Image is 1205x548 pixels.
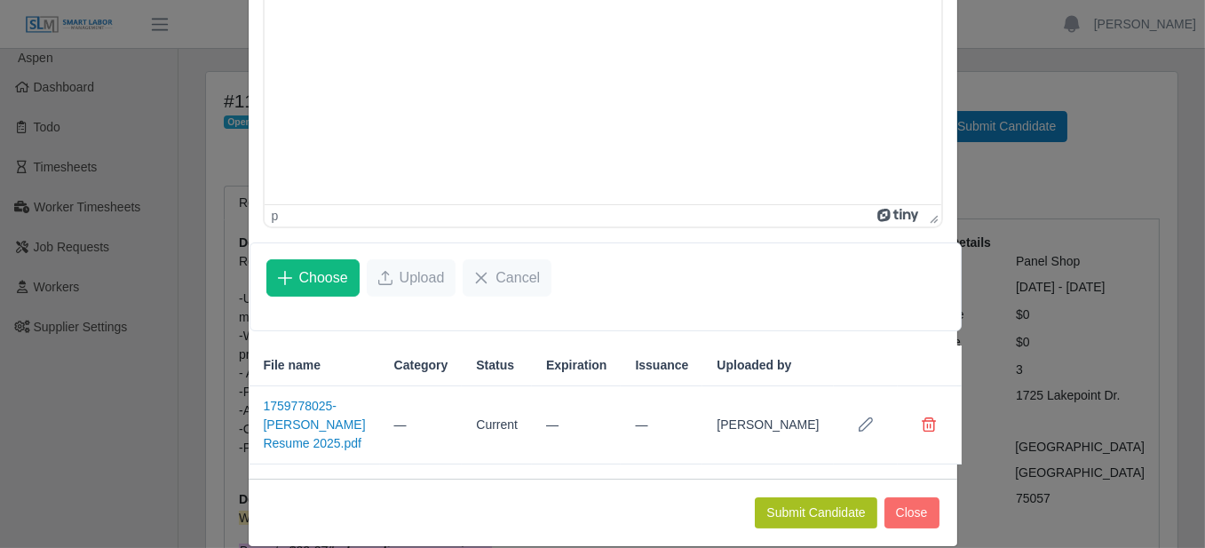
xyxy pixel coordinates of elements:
button: Delete file [912,407,947,442]
td: [PERSON_NAME] [702,386,833,465]
td: — [532,386,621,465]
span: File name [264,356,321,375]
span: Issuance [635,356,688,375]
button: Row Edit [848,407,884,442]
span: Upload [400,267,445,289]
a: 1759778025-[PERSON_NAME] Resume 2025.pdf [264,399,366,450]
button: Upload [367,259,456,297]
td: Current [462,386,532,465]
span: Category [394,356,448,375]
span: Choose [299,267,348,289]
button: Submit Candidate [755,497,876,528]
button: Choose [266,259,360,297]
td: — [380,386,463,465]
td: — [621,386,702,465]
a: Powered by Tiny [877,209,922,223]
span: Cancel [495,267,540,289]
span: Expiration [546,356,606,375]
div: Press the Up and Down arrow keys to resize the editor. [923,205,941,226]
span: Status [476,356,514,375]
button: Close [884,497,939,528]
button: Cancel [463,259,551,297]
span: Uploaded by [717,356,791,375]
